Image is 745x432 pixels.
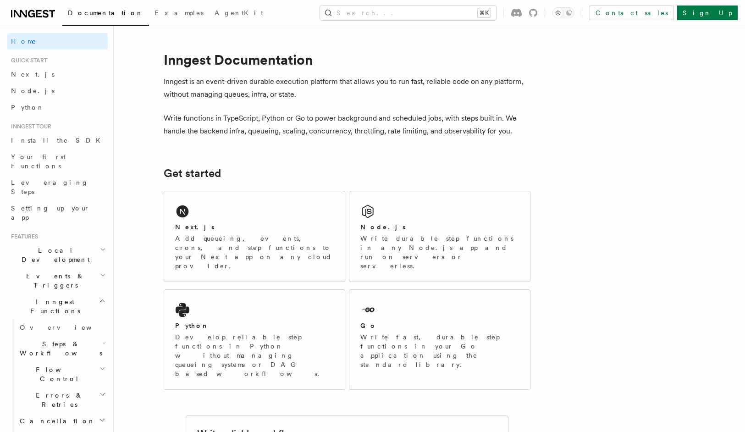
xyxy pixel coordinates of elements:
button: Steps & Workflows [16,336,108,361]
a: Setting up your app [7,200,108,226]
span: Events & Triggers [7,271,100,290]
button: Flow Control [16,361,108,387]
span: Overview [20,324,114,331]
span: Next.js [11,71,55,78]
a: GoWrite fast, durable step functions in your Go application using the standard library. [349,289,530,390]
p: Develop reliable step functions in Python without managing queueing systems or DAG based workflows. [175,332,334,378]
p: Write functions in TypeScript, Python or Go to power background and scheduled jobs, with steps bu... [164,112,530,138]
button: Cancellation [16,413,108,429]
h2: Next.js [175,222,215,232]
h2: Go [360,321,377,330]
span: Local Development [7,246,100,264]
button: Local Development [7,242,108,268]
span: Install the SDK [11,137,106,144]
span: Steps & Workflows [16,339,102,358]
a: Install the SDK [7,132,108,149]
a: Overview [16,319,108,336]
a: Next.jsAdd queueing, events, crons, and step functions to your Next app on any cloud provider. [164,191,345,282]
span: Flow Control [16,365,99,383]
span: Features [7,233,38,240]
span: Cancellation [16,416,95,426]
a: Contact sales [590,6,673,20]
span: Inngest Functions [7,297,99,316]
p: Write durable step functions in any Node.js app and run on servers or serverless. [360,234,519,271]
span: Errors & Retries [16,391,99,409]
a: Sign Up [677,6,738,20]
a: Python [7,99,108,116]
a: Documentation [62,3,149,26]
a: AgentKit [209,3,269,25]
h1: Inngest Documentation [164,51,530,68]
a: Examples [149,3,209,25]
a: PythonDevelop reliable step functions in Python without managing queueing systems or DAG based wo... [164,289,345,390]
span: Quick start [7,57,47,64]
span: Inngest tour [7,123,51,130]
button: Events & Triggers [7,268,108,294]
button: Inngest Functions [7,294,108,319]
a: Node.js [7,83,108,99]
span: AgentKit [215,9,263,17]
kbd: ⌘K [478,8,491,17]
span: Documentation [68,9,143,17]
span: Node.js [11,87,55,94]
span: Home [11,37,37,46]
button: Search...⌘K [320,6,496,20]
h2: Python [175,321,209,330]
span: Python [11,104,44,111]
a: Next.js [7,66,108,83]
span: Setting up your app [11,205,90,221]
span: Leveraging Steps [11,179,88,195]
a: Get started [164,167,221,180]
button: Toggle dark mode [552,7,574,18]
a: Node.jsWrite durable step functions in any Node.js app and run on servers or serverless. [349,191,530,282]
a: Your first Functions [7,149,108,174]
a: Home [7,33,108,50]
p: Inngest is an event-driven durable execution platform that allows you to run fast, reliable code ... [164,75,530,101]
p: Add queueing, events, crons, and step functions to your Next app on any cloud provider. [175,234,334,271]
h2: Node.js [360,222,406,232]
a: Leveraging Steps [7,174,108,200]
p: Write fast, durable step functions in your Go application using the standard library. [360,332,519,369]
span: Examples [155,9,204,17]
span: Your first Functions [11,153,66,170]
button: Errors & Retries [16,387,108,413]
